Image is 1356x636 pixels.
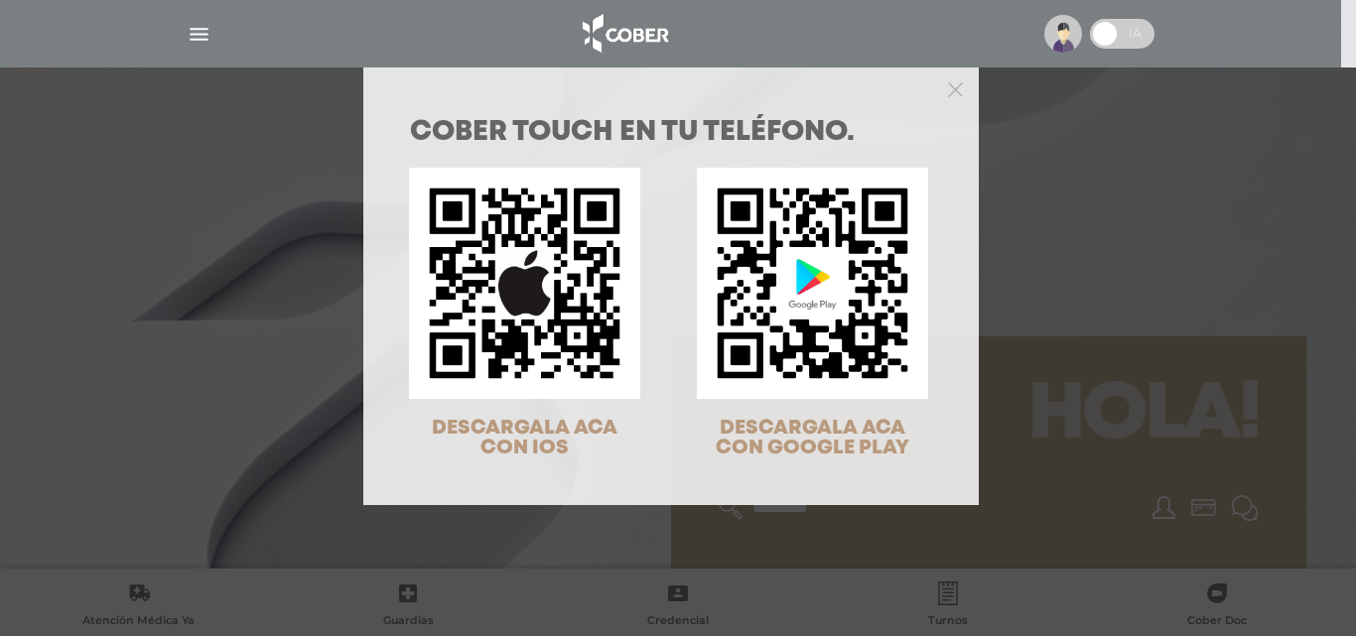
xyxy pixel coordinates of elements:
img: qr-code [697,168,928,399]
span: DESCARGALA ACA CON GOOGLE PLAY [716,419,909,457]
img: qr-code [409,168,640,399]
span: DESCARGALA ACA CON IOS [432,419,617,457]
h1: COBER TOUCH en tu teléfono. [410,119,932,147]
button: Close [948,79,963,97]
